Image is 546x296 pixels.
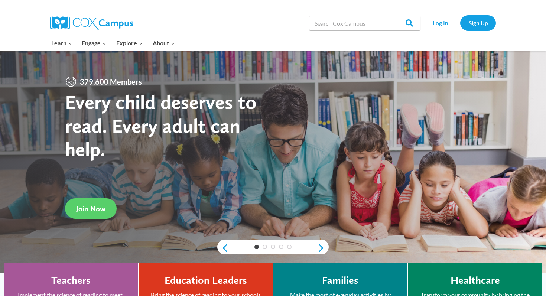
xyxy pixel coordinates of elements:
a: 3 [271,245,275,249]
nav: Secondary Navigation [424,15,496,30]
span: About [153,38,175,48]
span: 379,600 Members [77,76,145,88]
a: previous [217,244,228,253]
span: Join Now [76,204,105,213]
a: Log In [424,15,456,30]
a: 4 [279,245,283,249]
nav: Primary Navigation [46,35,179,51]
h4: Healthcare [451,274,500,287]
a: 2 [263,245,267,249]
h4: Education Leaders [165,274,247,287]
span: Learn [51,38,72,48]
span: Explore [116,38,143,48]
a: next [318,244,329,253]
h4: Teachers [51,274,91,287]
a: 5 [287,245,292,249]
a: 1 [254,245,259,249]
a: Sign Up [460,15,496,30]
img: Cox Campus [50,16,133,30]
h4: Families [322,274,358,287]
span: Engage [82,38,107,48]
strong: Every child deserves to read. Every adult can help. [65,90,257,161]
input: Search Cox Campus [309,16,420,30]
a: Join Now [65,198,117,219]
div: content slider buttons [217,241,329,256]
